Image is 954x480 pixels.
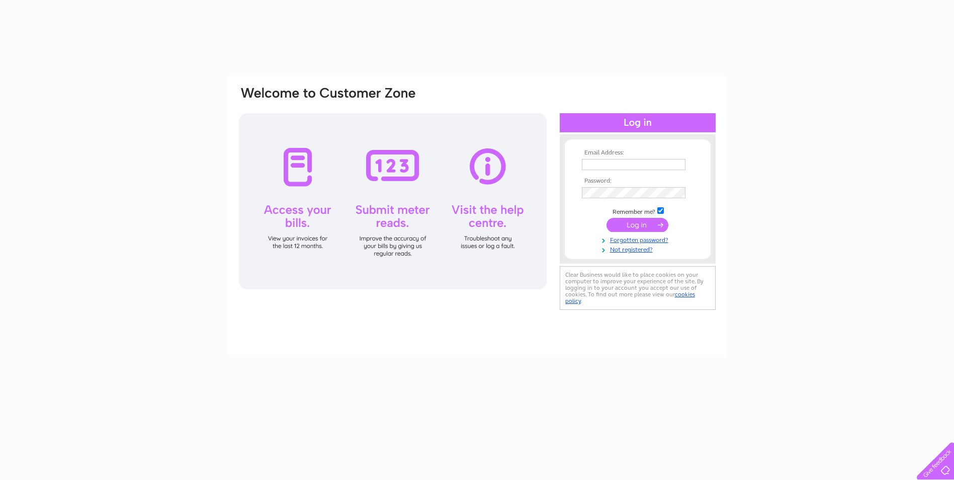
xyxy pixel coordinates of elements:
[565,291,695,304] a: cookies policy
[582,234,696,244] a: Forgotten password?
[579,149,696,156] th: Email Address:
[582,244,696,254] a: Not registered?
[560,266,716,310] div: Clear Business would like to place cookies on your computer to improve your experience of the sit...
[579,206,696,216] td: Remember me?
[579,178,696,185] th: Password:
[606,218,668,232] input: Submit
